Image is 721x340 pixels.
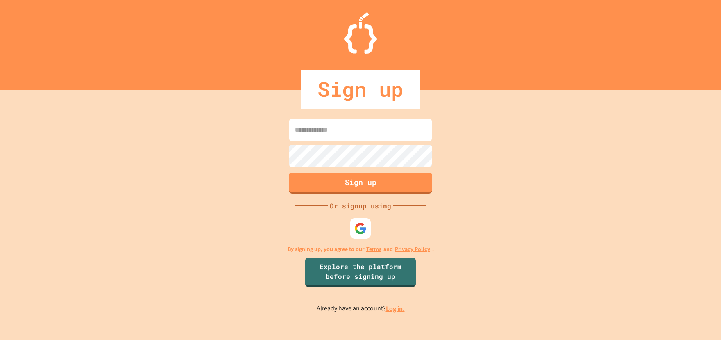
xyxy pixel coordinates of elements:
a: Explore the platform before signing up [305,258,416,287]
img: google-icon.svg [354,222,367,235]
p: By signing up, you agree to our and . [288,245,434,253]
p: Already have an account? [317,303,405,314]
div: Or signup using [328,201,393,211]
img: Logo.svg [344,12,377,54]
button: Sign up [289,173,432,194]
div: Sign up [301,70,420,109]
a: Terms [366,245,381,253]
a: Privacy Policy [395,245,430,253]
a: Log in. [386,304,405,313]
